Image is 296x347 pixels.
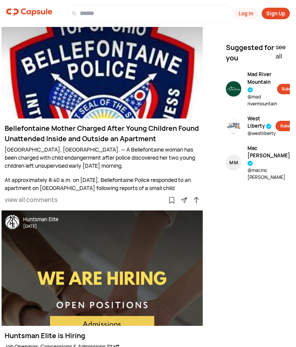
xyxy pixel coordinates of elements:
[5,176,200,216] p: At approximately 8:40 a.m. on [DATE], Bellefontaine Police responded to an apartment on [GEOGRAPH...
[5,195,57,204] div: view all comments
[226,118,241,133] img: resizeImage
[23,216,59,224] span: Huntsman Elite
[266,123,272,129] img: tick
[247,160,253,166] img: tick
[6,5,52,22] a: logo
[6,5,52,20] img: logo
[5,145,200,170] p: [GEOGRAPHIC_DATA], [GEOGRAPHIC_DATA]. — A Bellefontaine woman has been charged with child endange...
[234,8,258,19] button: Log In
[2,210,203,326] img: resizeImage
[247,93,277,107] span: @ mad rivermountain
[247,130,276,137] span: @ westliberty
[247,71,277,93] span: Mad River Mountain
[247,115,276,130] span: West Liberty
[226,42,276,63] span: Suggested for you
[247,145,290,167] span: Mac [PERSON_NAME]
[5,214,20,230] img: resizeImage
[5,330,85,341] span: Huntsman Elite is Hiring
[247,167,290,181] span: @ macmc [PERSON_NAME]
[229,159,238,166] div: M M
[5,123,200,144] span: Bellefontaine Mother Charged After Young Children Found Unattended Inside and Outside an Apartment
[247,87,253,93] img: tick
[2,3,203,118] img: resizeImage
[262,8,290,19] button: Sign Up
[226,81,241,97] img: resizeImage
[23,223,37,230] span: [DATE]
[276,42,290,66] div: see all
